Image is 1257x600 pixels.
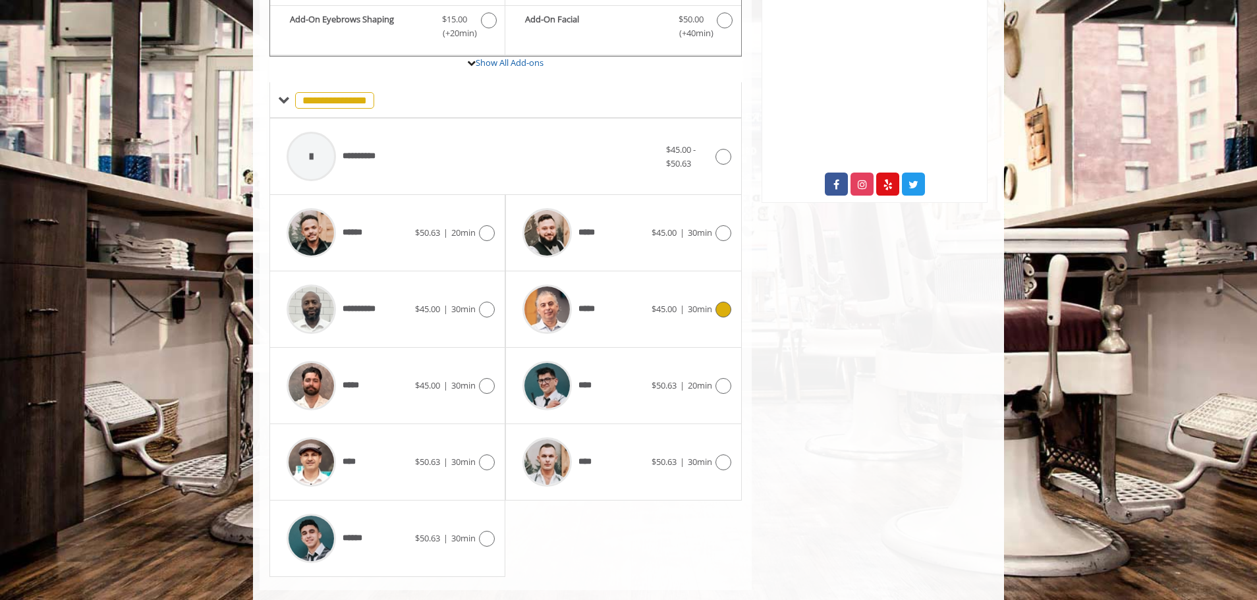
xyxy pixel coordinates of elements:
b: Add-On Eyebrows Shaping [290,13,429,40]
span: | [443,532,448,544]
label: Add-On Facial [512,13,734,43]
span: (+40min ) [671,26,710,40]
span: | [680,456,684,468]
span: | [443,379,448,391]
span: $45.00 [415,379,440,391]
span: $50.63 [415,227,440,238]
span: 30min [688,227,712,238]
span: 30min [688,303,712,315]
span: | [443,303,448,315]
span: | [443,456,448,468]
label: Add-On Eyebrows Shaping [277,13,498,43]
span: 30min [451,303,476,315]
span: 30min [451,456,476,468]
span: 30min [688,456,712,468]
span: 30min [451,532,476,544]
span: 20min [451,227,476,238]
span: | [443,227,448,238]
span: $45.00 [415,303,440,315]
span: | [680,227,684,238]
span: $45.00 [652,303,677,315]
span: $50.63 [415,456,440,468]
a: Show All Add-ons [476,57,544,68]
b: Add-On Facial [525,13,665,40]
span: 20min [688,379,712,391]
span: $50.63 [415,532,440,544]
span: | [680,379,684,391]
span: $50.63 [652,456,677,468]
span: (+20min ) [435,26,474,40]
span: $45.00 - $50.63 [666,144,696,169]
span: $15.00 [442,13,467,26]
span: 30min [451,379,476,391]
span: $50.63 [652,379,677,391]
span: $50.00 [679,13,704,26]
span: | [680,303,684,315]
span: $45.00 [652,227,677,238]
